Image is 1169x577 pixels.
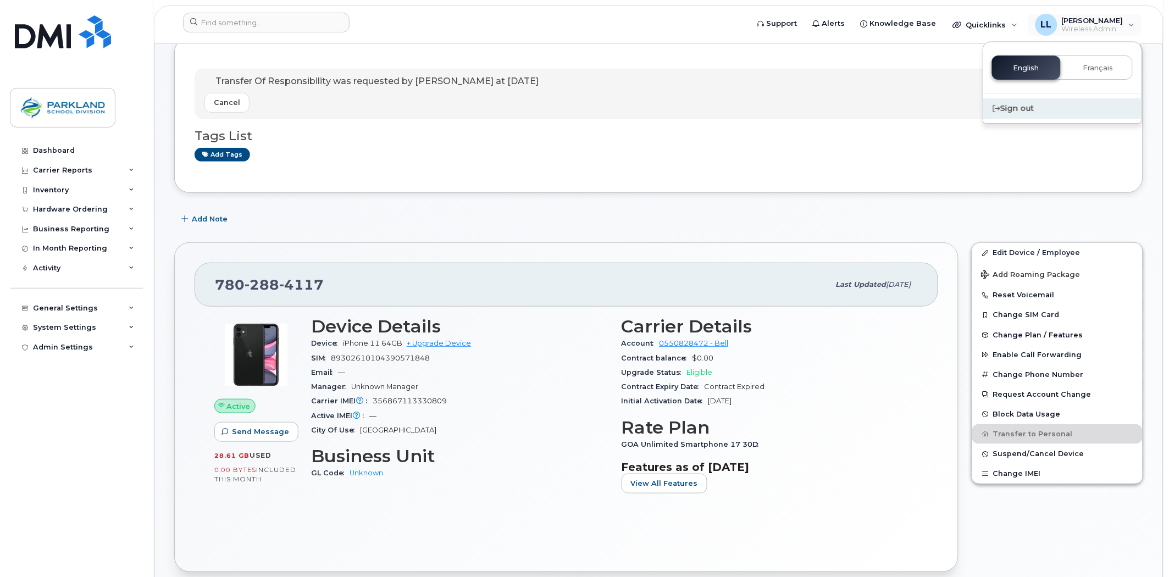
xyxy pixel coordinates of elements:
button: Change IMEI [972,464,1143,484]
a: Edit Device / Employee [972,243,1143,263]
span: Contract balance [622,354,692,362]
span: 780 [215,276,324,293]
span: Manager [311,382,351,391]
button: Suspend/Cancel Device [972,444,1143,464]
h3: Tags List [195,129,1123,143]
span: Enable Call Forwarding [993,351,1082,359]
span: 89302610104390571848 [331,354,430,362]
span: Add Roaming Package [981,270,1081,281]
h3: Rate Plan [622,418,919,437]
span: 28.61 GB [214,452,250,459]
span: Cancel [214,97,240,108]
span: Add Note [192,214,228,224]
button: Add Roaming Package [972,263,1143,285]
button: Enable Call Forwarding [972,345,1143,365]
button: Transfer to Personal [972,424,1143,444]
span: GL Code [311,469,350,477]
span: Wireless Admin [1062,25,1123,34]
span: Carrier IMEI [311,397,373,405]
h3: Device Details [311,317,608,336]
span: Account [622,339,660,347]
span: $0.00 [692,354,714,362]
span: City Of Use [311,426,360,434]
span: [PERSON_NAME] [1062,16,1123,25]
span: Active IMEI [311,412,369,420]
span: Contract Expiry Date [622,382,705,391]
span: [DATE] [887,280,911,288]
span: Upgrade Status [622,368,687,376]
span: — [369,412,376,420]
span: Send Message [232,426,289,437]
span: [DATE] [708,397,732,405]
button: Reset Voicemail [972,285,1143,305]
div: Quicklinks [945,14,1026,36]
a: Unknown [350,469,383,477]
span: View All Features [631,478,698,489]
div: Sign out [983,98,1142,119]
a: + Upgrade Device [407,339,471,347]
h3: Carrier Details [622,317,919,336]
input: Find something... [183,13,350,32]
span: Support [767,18,797,29]
span: 288 [245,276,279,293]
button: Request Account Change [972,385,1143,404]
div: Linda Lee [1028,14,1143,36]
a: 0550828472 - Bell [660,339,729,347]
a: Knowledge Base [853,13,944,35]
button: Change Phone Number [972,365,1143,385]
a: Support [750,13,805,35]
span: Device [311,339,343,347]
span: Initial Activation Date [622,397,708,405]
button: Change Plan / Features [972,325,1143,345]
span: Active [227,401,251,412]
span: [GEOGRAPHIC_DATA] [360,426,436,434]
span: Email [311,368,338,376]
button: Send Message [214,422,298,442]
span: Change Plan / Features [993,331,1083,339]
a: Add tags [195,148,250,162]
img: iPhone_11.jpg [223,322,289,388]
span: Last updated [836,280,887,288]
span: Knowledge Base [870,18,937,29]
span: Alerts [822,18,845,29]
span: Unknown Manager [351,382,418,391]
span: 0.00 Bytes [214,466,256,474]
span: Suspend/Cancel Device [993,450,1084,458]
span: 4117 [279,276,324,293]
span: LL [1041,18,1052,31]
span: iPhone 11 64GB [343,339,402,347]
button: Change SIM Card [972,305,1143,325]
span: Français [1083,64,1113,73]
span: Contract Expired [705,382,765,391]
button: View All Features [622,474,707,493]
span: Eligible [687,368,713,376]
button: Block Data Usage [972,404,1143,424]
button: Cancel [204,93,250,113]
h3: Business Unit [311,446,608,466]
span: GOA Unlimited Smartphone 17 30D [622,440,764,448]
span: — [338,368,345,376]
span: SIM [311,354,331,362]
button: Add Note [174,209,237,229]
a: Alerts [805,13,853,35]
span: Quicklinks [966,20,1006,29]
span: used [250,451,272,459]
h3: Features as of [DATE] [622,461,919,474]
span: Transfer Of Responsibility was requested by [PERSON_NAME] at [DATE] [215,76,539,86]
span: 356867113330809 [373,397,447,405]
